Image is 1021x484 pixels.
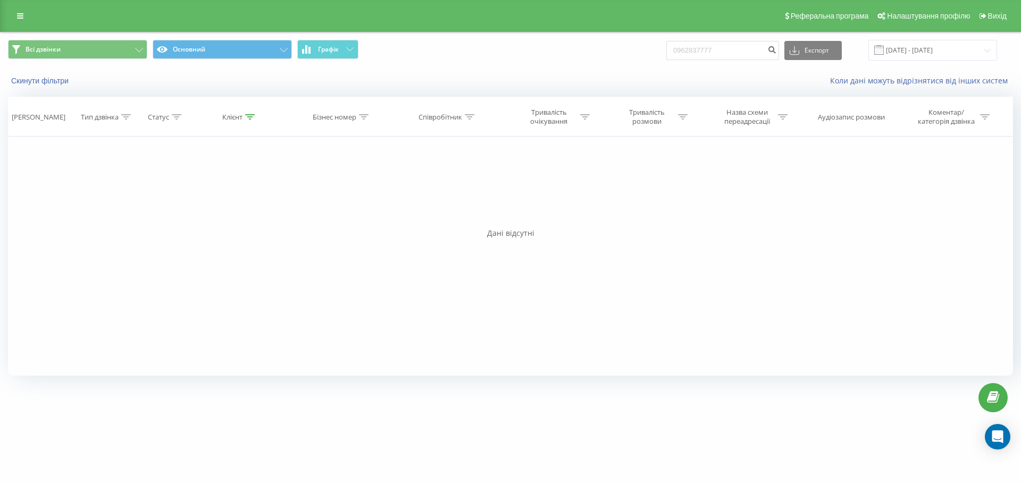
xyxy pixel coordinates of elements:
button: Графік [297,40,358,59]
span: Вихід [988,12,1007,20]
button: Всі дзвінки [8,40,147,59]
div: Open Intercom Messenger [985,424,1010,449]
div: Статус [148,113,169,122]
div: Тривалість очікування [521,108,578,126]
div: Клієнт [222,113,242,122]
div: Тривалість розмови [618,108,675,126]
span: Всі дзвінки [26,45,61,54]
span: Графік [318,46,339,53]
div: Тип дзвінка [81,113,119,122]
a: Коли дані можуть відрізнятися вiд інших систем [830,75,1013,86]
span: Реферальна програма [791,12,869,20]
span: Налаштування профілю [887,12,970,20]
button: Основний [153,40,292,59]
div: Назва схеми переадресації [718,108,775,126]
button: Експорт [784,41,842,60]
div: Коментар/категорія дзвінка [915,108,977,126]
div: Аудіозапис розмови [818,113,885,122]
input: Пошук за номером [666,41,779,60]
div: [PERSON_NAME] [12,113,65,122]
div: Співробітник [419,113,462,122]
div: Дані відсутні [8,228,1013,239]
button: Скинути фільтри [8,76,74,86]
div: Бізнес номер [313,113,356,122]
